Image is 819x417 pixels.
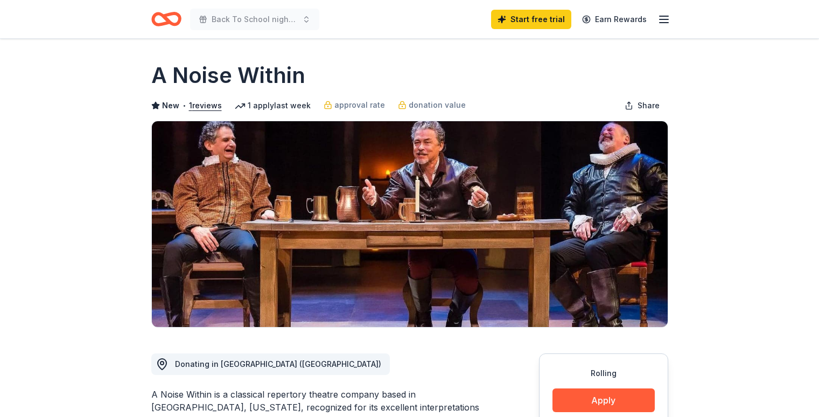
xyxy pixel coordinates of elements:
[151,60,305,91] h1: A Noise Within
[324,99,385,112] a: approval rate
[151,6,181,32] a: Home
[398,99,466,112] a: donation value
[552,367,655,380] div: Rolling
[616,95,668,116] button: Share
[409,99,466,112] span: donation value
[189,99,222,112] button: 1reviews
[190,9,319,30] button: Back To School night fundraiser
[576,10,653,29] a: Earn Rewards
[175,359,381,369] span: Donating in [GEOGRAPHIC_DATA] ([GEOGRAPHIC_DATA])
[552,388,655,412] button: Apply
[638,99,660,112] span: Share
[152,121,668,327] img: Image for A Noise Within
[182,101,186,110] span: •
[235,99,311,112] div: 1 apply last week
[491,10,571,29] a: Start free trial
[162,99,179,112] span: New
[212,13,298,26] span: Back To School night fundraiser
[334,99,385,112] span: approval rate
